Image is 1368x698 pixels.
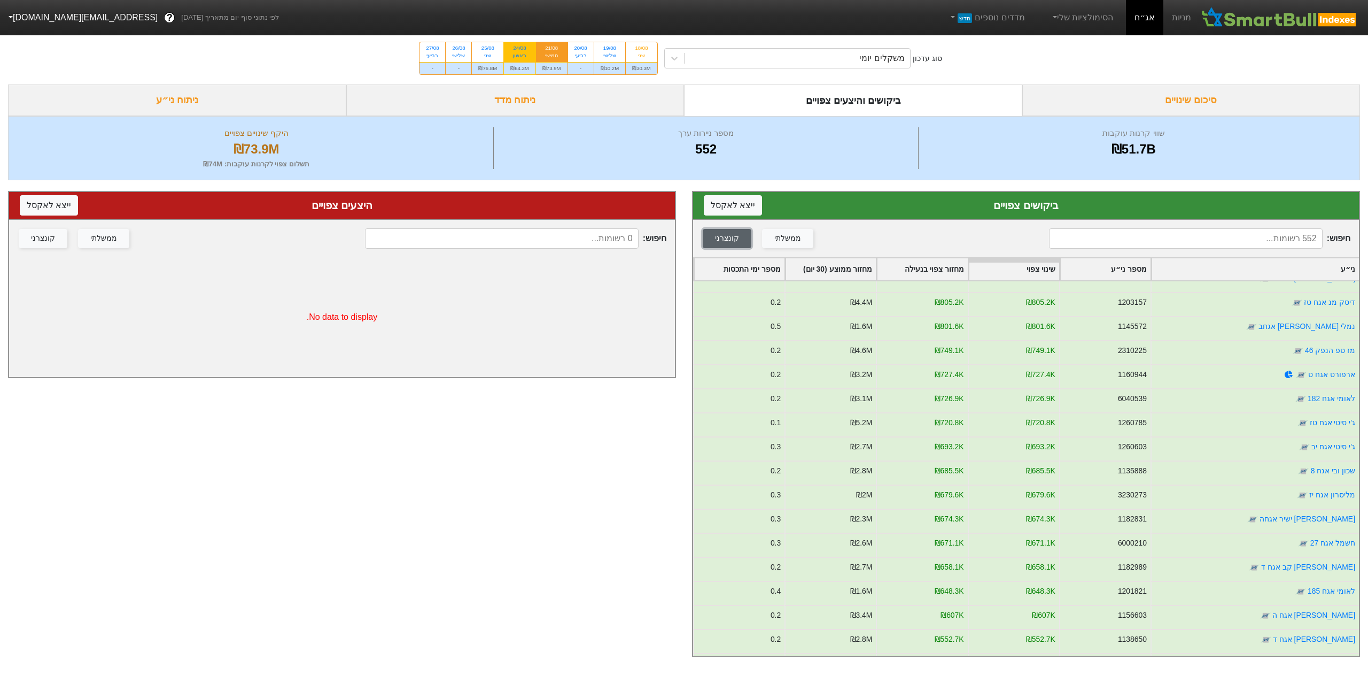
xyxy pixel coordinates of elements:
[20,195,78,216] button: ייצא לאקסל
[850,441,873,452] div: ₪2.7M
[22,127,491,140] div: היקף שינויים צפויים
[20,197,664,213] div: היצעים צפויים
[22,140,491,159] div: ₪73.9M
[1310,418,1355,427] a: ג'י סיטי אגח טז
[771,538,781,549] div: 0.3
[632,44,651,52] div: 18/08
[771,393,781,404] div: 0.2
[1049,228,1350,249] span: חיפוש :
[1118,586,1147,597] div: 1201821
[1298,466,1309,477] img: tase link
[496,140,915,159] div: 552
[958,13,972,23] span: חדש
[542,44,561,52] div: 21/08
[510,52,529,59] div: ראשון
[771,489,781,501] div: 0.3
[1249,562,1260,573] img: tase link
[594,62,626,74] div: ₪10.2M
[1118,417,1147,428] div: 1260785
[704,195,762,216] button: ייצא לאקסל
[452,44,465,52] div: 26/08
[1261,563,1355,571] a: [PERSON_NAME] קב אגח ד
[850,297,873,308] div: ₪4.4M
[365,228,666,249] span: חיפוש :
[1308,587,1355,595] a: לאומי אגח 185
[9,257,675,377] div: No data to display.
[694,258,784,280] div: Toggle SortBy
[167,11,173,25] span: ?
[850,634,873,645] div: ₪2.8M
[944,7,1029,28] a: מדדים נוספיםחדש
[1026,489,1055,501] div: ₪679.6K
[478,52,497,59] div: שני
[1118,489,1147,501] div: 3230273
[1118,538,1147,549] div: 6000210
[1118,634,1147,645] div: 1138650
[426,52,439,59] div: רביעי
[1295,586,1306,597] img: tase link
[446,62,471,74] div: -
[1308,394,1355,403] a: לאומי אגח 182
[452,52,465,59] div: שלישי
[771,297,781,308] div: 0.2
[1261,634,1271,645] img: tase link
[935,465,964,477] div: ₪685.5K
[1118,321,1147,332] div: 1145572
[1026,417,1055,428] div: ₪720.8K
[850,369,873,380] div: ₪3.2M
[426,44,439,52] div: 27/08
[850,513,873,525] div: ₪2.3M
[1026,465,1055,477] div: ₪685.5K
[181,12,279,23] span: לפי נתוני סוף יום מתאריך [DATE]
[877,258,967,280] div: Toggle SortBy
[1292,297,1302,308] img: tase link
[704,197,1348,213] div: ביקושים צפויים
[850,465,873,477] div: ₪2.8M
[1026,393,1055,404] div: ₪726.9K
[574,44,587,52] div: 20/08
[771,634,781,645] div: 0.2
[8,85,346,116] div: ניתוח ני״ע
[771,417,781,428] div: 0.1
[504,62,535,74] div: ₪64.3M
[935,321,964,332] div: ₪801.6K
[1311,442,1355,451] a: ג'י סיטי אגח יב
[935,417,964,428] div: ₪720.8K
[478,44,497,52] div: 25/08
[1273,635,1355,643] a: [PERSON_NAME] אגח ד
[935,513,964,525] div: ₪674.3K
[1118,369,1147,380] div: 1160944
[1118,465,1147,477] div: 1135888
[762,229,813,248] button: ממשלתי
[31,233,55,244] div: קונצרני
[1026,513,1055,525] div: ₪674.3K
[935,297,964,308] div: ₪805.2K
[856,489,872,501] div: ₪2M
[771,369,781,380] div: 0.2
[1118,513,1147,525] div: 1182831
[1026,562,1055,573] div: ₪658.1K
[771,321,781,332] div: 0.5
[850,345,873,356] div: ₪4.6M
[1032,610,1055,621] div: ₪607K
[496,127,915,140] div: מספר ניירות ערך
[850,417,873,428] div: ₪5.2M
[19,229,67,248] button: קונצרני
[1310,539,1355,547] a: חשמל אגח 27
[771,441,781,452] div: 0.3
[935,538,964,549] div: ₪671.1K
[1295,394,1306,404] img: tase link
[941,610,963,621] div: ₪607K
[536,62,568,74] div: ₪73.9M
[1118,441,1147,452] div: 1260603
[935,586,964,597] div: ₪648.3K
[1118,562,1147,573] div: 1182989
[935,634,964,645] div: ₪552.7K
[419,62,445,74] div: -
[542,52,561,59] div: חמישי
[1060,258,1151,280] div: Toggle SortBy
[850,610,873,621] div: ₪3.4M
[1272,611,1355,619] a: [PERSON_NAME] אגח ה
[1297,490,1308,501] img: tase link
[1026,321,1055,332] div: ₪801.6K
